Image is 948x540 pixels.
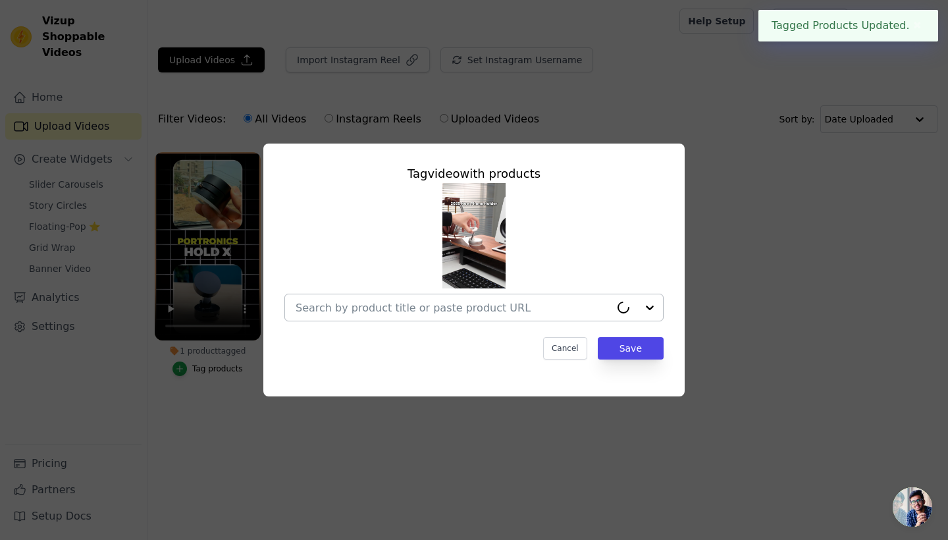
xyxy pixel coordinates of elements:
button: Save [598,337,664,360]
a: Open chat [893,487,932,527]
img: tn-b812c33734b144e5bdd51830cb0cbaa2.png [442,183,506,288]
input: Search by product title or paste product URL [296,302,610,314]
div: Tag video with products [284,165,664,183]
button: Close [910,18,925,34]
button: Cancel [543,337,587,360]
div: Tagged Products Updated. [758,10,938,41]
